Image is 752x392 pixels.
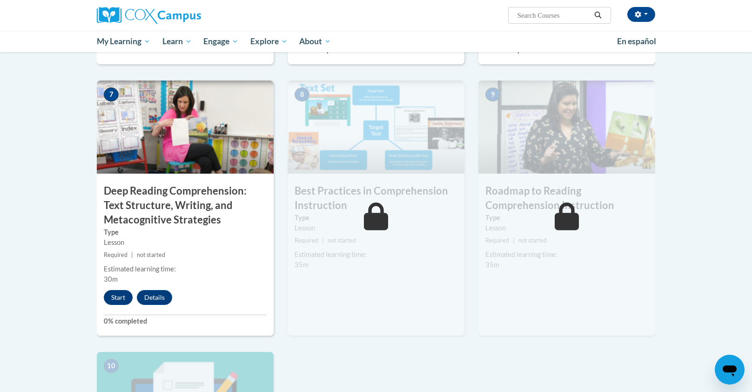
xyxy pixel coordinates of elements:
[104,290,133,305] button: Start
[97,7,201,24] img: Cox Campus
[162,36,192,47] span: Learn
[517,10,591,21] input: Search Courses
[137,251,165,258] span: not started
[294,31,337,52] a: About
[104,275,118,283] span: 30m
[591,10,605,21] button: Search
[617,36,656,46] span: En español
[485,261,499,269] span: 35m
[83,31,669,52] div: Main menu
[104,227,267,237] label: Type
[97,184,274,227] h3: Deep Reading Comprehension: Text Structure, Writing, and Metacognitive Strategies
[104,359,119,373] span: 10
[203,36,238,47] span: Engage
[295,213,457,223] label: Type
[478,184,655,213] h3: Roadmap to Reading Comprehension Instruction
[485,223,648,233] div: Lesson
[485,250,648,260] div: Estimated learning time:
[197,31,244,52] a: Engage
[715,355,745,385] iframe: Button to launch messaging window
[328,237,356,244] span: not started
[104,251,128,258] span: Required
[299,36,331,47] span: About
[295,88,309,101] span: 8
[295,237,318,244] span: Required
[627,7,655,22] button: Account Settings
[288,184,464,213] h3: Best Practices in Comprehension Instruction
[611,32,662,51] a: En español
[104,88,119,101] span: 7
[131,251,133,258] span: |
[295,261,309,269] span: 35m
[478,81,655,174] img: Course Image
[485,213,648,223] label: Type
[97,36,150,47] span: My Learning
[250,36,288,47] span: Explore
[104,237,267,248] div: Lesson
[295,223,457,233] div: Lesson
[97,7,274,24] a: Cox Campus
[485,237,509,244] span: Required
[513,237,515,244] span: |
[288,81,464,174] img: Course Image
[91,31,156,52] a: My Learning
[322,237,324,244] span: |
[104,264,267,274] div: Estimated learning time:
[156,31,198,52] a: Learn
[97,81,274,174] img: Course Image
[485,88,500,101] span: 9
[244,31,294,52] a: Explore
[104,316,267,326] label: 0% completed
[137,290,172,305] button: Details
[295,250,457,260] div: Estimated learning time:
[518,237,547,244] span: not started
